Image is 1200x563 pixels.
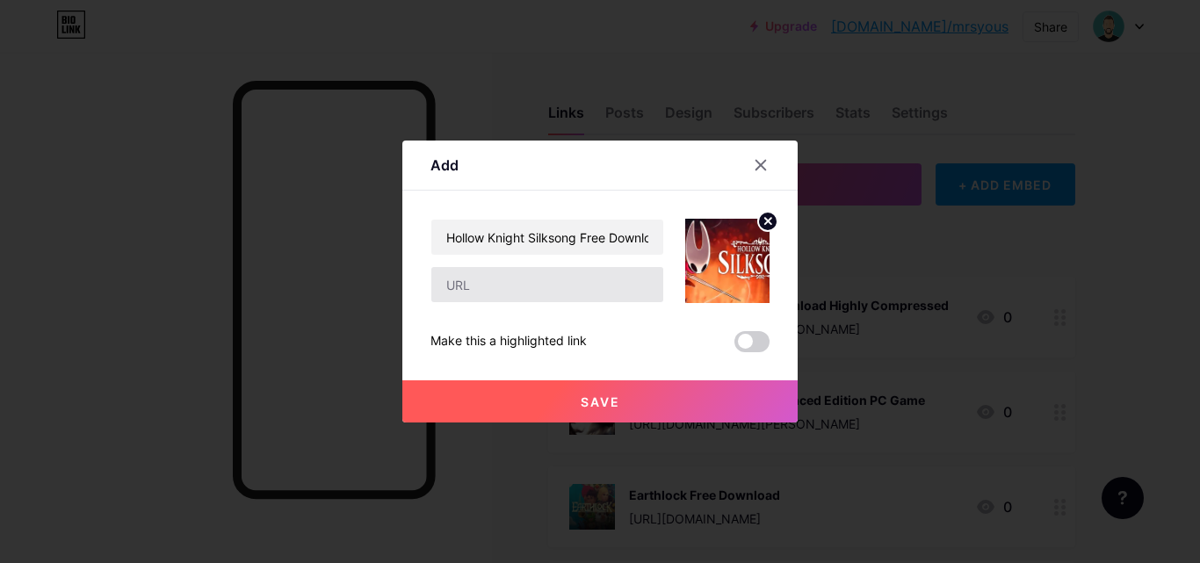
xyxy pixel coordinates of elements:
[430,155,459,176] div: Add
[431,267,663,302] input: URL
[430,331,587,352] div: Make this a highlighted link
[581,394,620,409] span: Save
[402,380,798,422] button: Save
[685,219,770,303] img: link_thumbnail
[431,220,663,255] input: Title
